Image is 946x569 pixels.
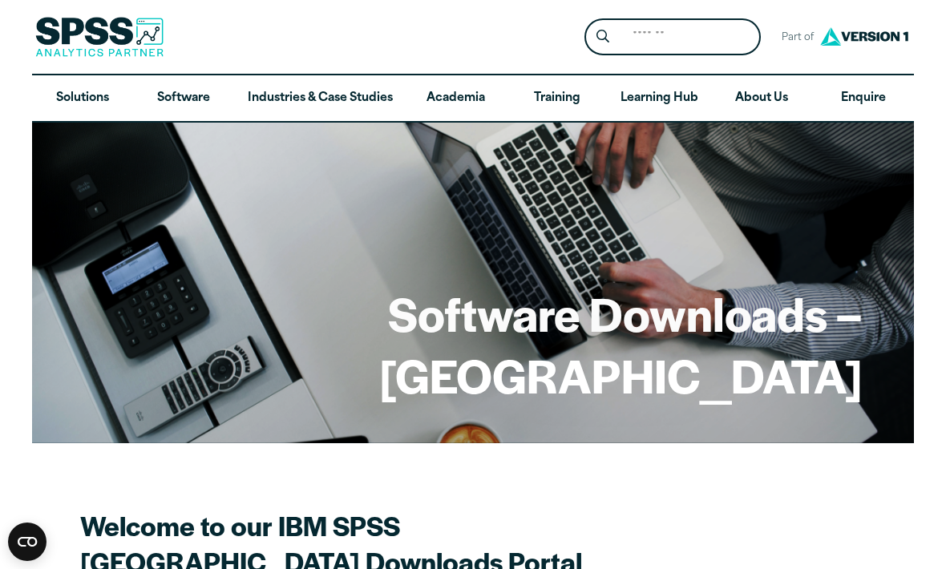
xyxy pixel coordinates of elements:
a: Solutions [32,75,133,122]
a: Learning Hub [608,75,711,122]
img: Version1 Logo [816,22,912,51]
img: SPSS Analytics Partner [35,17,164,57]
h1: Software Downloads – [GEOGRAPHIC_DATA] [83,282,863,406]
button: Search magnifying glass icon [588,22,618,52]
span: Part of [774,26,816,50]
a: Industries & Case Studies [235,75,406,122]
svg: Search magnifying glass icon [596,30,609,43]
a: Software [133,75,234,122]
a: Academia [406,75,507,122]
button: Open CMP widget [8,523,46,561]
a: About Us [711,75,812,122]
a: Enquire [813,75,914,122]
nav: Desktop version of site main menu [32,75,914,122]
a: Training [507,75,608,122]
form: Site Header Search Form [584,18,761,56]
